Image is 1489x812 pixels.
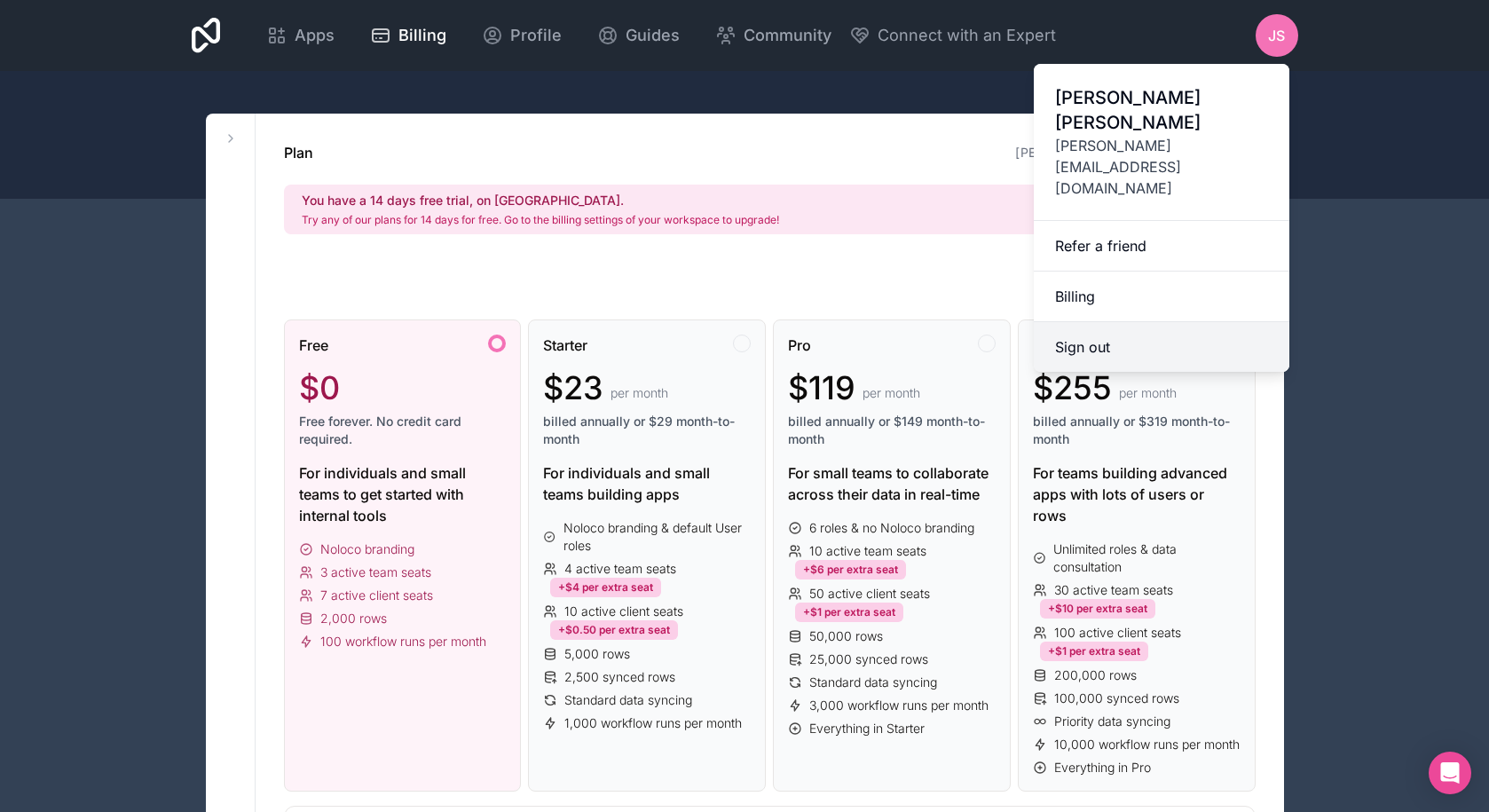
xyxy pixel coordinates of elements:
[626,23,680,48] span: Guides
[564,603,683,620] span: 10 active client seats
[468,16,576,55] a: Profile
[284,142,313,163] h1: Plan
[788,462,996,505] div: For small teams to collaborate across their data in real-time
[849,23,1056,48] button: Connect with an Expert
[809,627,883,645] span: 50,000 rows
[564,560,676,578] span: 4 active team seats
[510,23,562,48] span: Profile
[299,413,507,448] span: Free forever. No credit card required.
[701,16,846,55] a: Community
[550,620,678,640] div: +$0.50 per extra seat
[744,23,831,48] span: Community
[1119,384,1177,402] span: per month
[1034,322,1289,372] button: Sign out
[809,720,925,737] span: Everything in Starter
[563,519,751,555] span: Noloco branding & default User roles
[550,578,661,597] div: +$4 per extra seat
[1034,221,1289,272] a: Refer a friend
[788,335,811,356] span: Pro
[302,192,779,209] h2: You have a 14 days free trial, on [GEOGRAPHIC_DATA].
[564,714,742,732] span: 1,000 workflow runs per month
[295,23,335,48] span: Apps
[320,587,433,604] span: 7 active client seats
[564,668,675,686] span: 2,500 synced rows
[1054,759,1151,777] span: Everything in Pro
[564,691,692,709] span: Standard data syncing
[809,697,989,714] span: 3,000 workflow runs per month
[1053,540,1240,576] span: Unlimited roles & data consultation
[320,633,486,650] span: 100 workflow runs per month
[1268,25,1285,46] span: JS
[788,370,855,406] span: $119
[878,23,1056,48] span: Connect with an Expert
[299,335,328,356] span: Free
[1034,272,1289,322] a: Billing
[543,413,751,448] span: billed annually or $29 month-to-month
[795,603,903,622] div: +$1 per extra seat
[788,413,996,448] span: billed annually or $149 month-to-month
[1055,85,1268,135] span: [PERSON_NAME] [PERSON_NAME]
[809,585,930,603] span: 50 active client seats
[1040,642,1148,661] div: +$1 per extra seat
[795,560,906,579] div: +$6 per extra seat
[1054,581,1173,599] span: 30 active team seats
[1015,145,1194,160] a: [PERSON_NAME]-workspace
[1429,752,1471,794] div: Open Intercom Messenger
[863,384,920,402] span: per month
[611,384,668,402] span: per month
[1033,413,1241,448] span: billed annually or $319 month-to-month
[320,540,414,558] span: Noloco branding
[320,610,387,627] span: 2,000 rows
[299,462,507,526] div: For individuals and small teams to get started with internal tools
[1033,370,1112,406] span: $255
[356,16,461,55] a: Billing
[1054,736,1240,753] span: 10,000 workflow runs per month
[299,370,340,406] span: $0
[1054,666,1137,684] span: 200,000 rows
[1033,335,1096,356] span: Business
[1054,624,1181,642] span: 100 active client seats
[809,650,928,668] span: 25,000 synced rows
[1054,690,1179,707] span: 100,000 synced rows
[1055,135,1268,199] span: [PERSON_NAME][EMAIL_ADDRESS][DOMAIN_NAME]
[320,564,431,581] span: 3 active team seats
[543,335,587,356] span: Starter
[543,370,603,406] span: $23
[809,542,926,560] span: 10 active team seats
[564,645,630,663] span: 5,000 rows
[809,519,974,537] span: 6 roles & no Noloco branding
[543,462,751,505] div: For individuals and small teams building apps
[583,16,694,55] a: Guides
[398,23,446,48] span: Billing
[1040,599,1155,619] div: +$10 per extra seat
[809,674,937,691] span: Standard data syncing
[1054,713,1170,730] span: Priority data syncing
[302,213,779,227] p: Try any of our plans for 14 days for free. Go to the billing settings of your workspace to upgrade!
[252,16,349,55] a: Apps
[1033,462,1241,526] div: For teams building advanced apps with lots of users or rows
